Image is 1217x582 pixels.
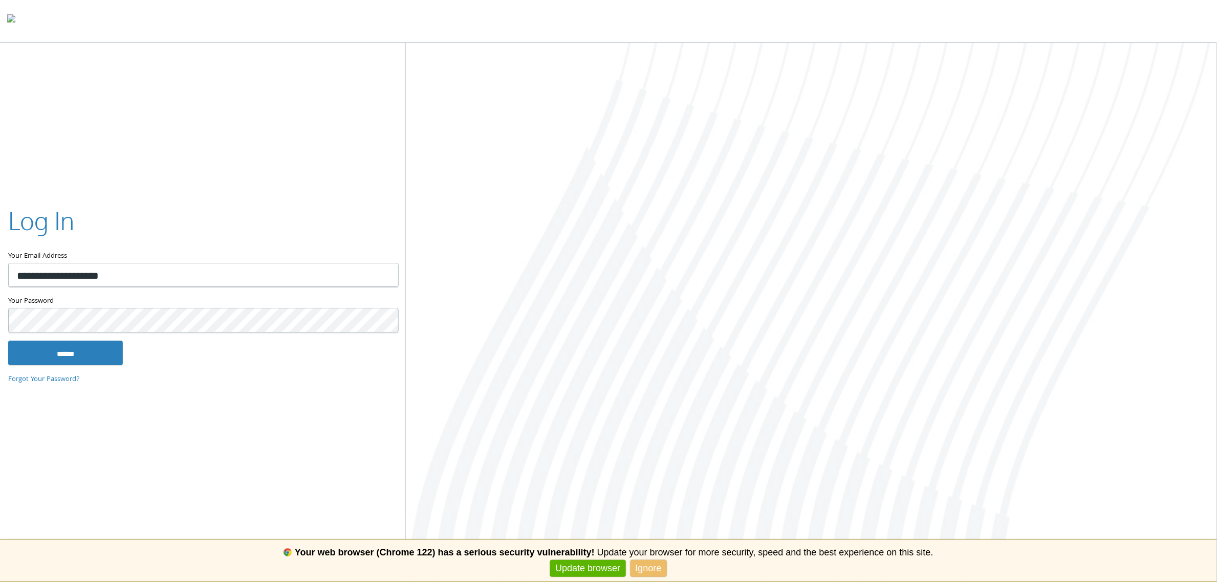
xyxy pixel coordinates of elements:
[597,547,933,557] span: Update your browser for more security, speed and the best experience on this site.
[295,547,595,557] b: Your web browser (Chrome 122) has a serious security vulnerability!
[8,295,398,308] label: Your Password
[631,560,667,577] a: Ignore
[8,204,74,238] h2: Log In
[8,374,80,385] a: Forgot Your Password?
[378,269,390,281] keeper-lock: Open Keeper Popup
[550,560,625,577] a: Update browser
